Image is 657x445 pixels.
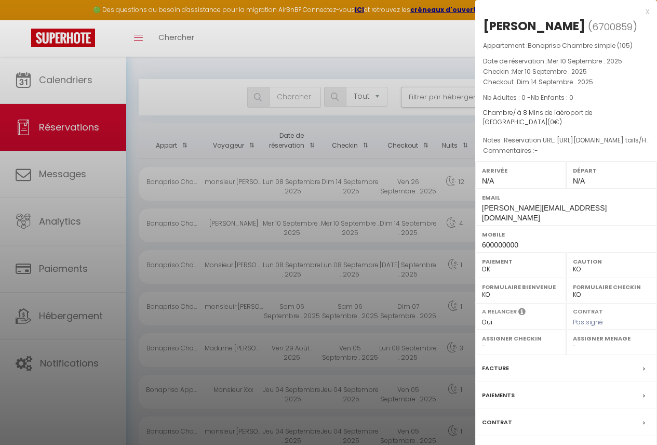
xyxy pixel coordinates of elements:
[534,146,538,155] span: -
[475,5,649,18] div: x
[588,19,637,34] span: ( )
[528,41,633,50] span: Bonapriso Chambre simple (105)
[482,177,494,185] span: N/A
[482,307,517,316] label: A relancer
[482,282,559,292] label: Formulaire Bienvenue
[483,146,649,156] p: Commentaires :
[483,93,573,102] span: Nb Adultes : 0 -
[482,204,607,222] span: [PERSON_NAME][EMAIL_ADDRESS][DOMAIN_NAME]
[482,241,518,249] span: 600000000
[550,117,554,126] span: 0
[483,67,649,77] p: Checkin :
[483,135,649,146] p: Notes :
[517,77,593,86] span: Dim 14 Septembre . 2025
[482,229,650,240] label: Mobile
[512,67,587,76] span: Mer 10 Septembre . 2025
[482,390,515,401] label: Paiements
[573,318,603,326] span: Pas signé
[573,307,603,314] label: Contrat
[483,77,649,87] p: Checkout :
[483,41,649,51] p: Appartement :
[573,165,650,176] label: Départ
[573,177,585,185] span: N/A
[482,192,650,203] label: Email
[573,333,650,344] label: Assigner Menage
[482,165,559,176] label: Arrivée
[482,417,512,428] label: Contrat
[518,307,526,319] i: Sélectionner OUI si vous souhaiter envoyer les séquences de messages post-checkout
[482,363,509,374] label: Facture
[483,18,585,34] div: [PERSON_NAME]
[547,117,562,126] span: ( €)
[8,4,39,35] button: Ouvrir le widget de chat LiveChat
[482,333,559,344] label: Assigner Checkin
[483,108,649,128] div: Chambre/ à 8 Mins de l'aéroport de [GEOGRAPHIC_DATA]
[547,57,622,66] span: Mer 10 Septembre . 2025
[573,282,650,292] label: Formulaire Checkin
[573,256,650,267] label: Caution
[483,56,649,67] p: Date de réservation :
[531,93,573,102] span: Nb Enfants : 0
[592,20,633,33] span: 6700859
[482,256,559,267] label: Paiement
